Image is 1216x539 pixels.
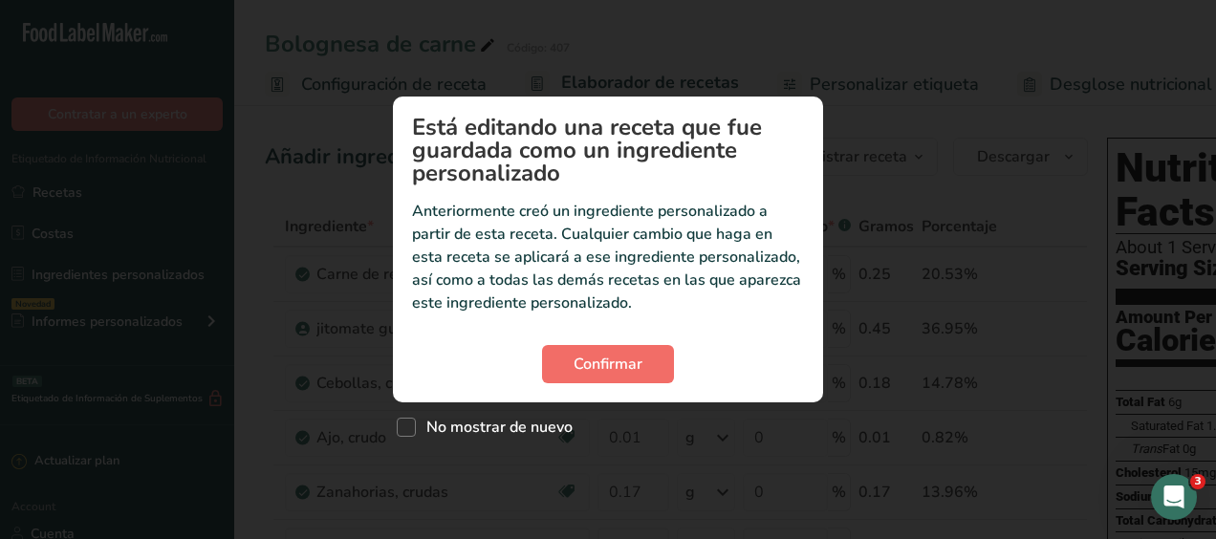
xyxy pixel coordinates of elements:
[574,353,642,376] span: Confirmar
[1190,474,1205,489] span: 3
[416,418,573,437] span: No mostrar de nuevo
[412,200,804,314] p: Anteriormente creó un ingrediente personalizado a partir de esta receta. Cualquier cambio que hag...
[1151,474,1197,520] iframe: Intercom live chat
[412,116,804,184] h1: Está editando una receta que fue guardada como un ingrediente personalizado
[542,345,674,383] button: Confirmar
